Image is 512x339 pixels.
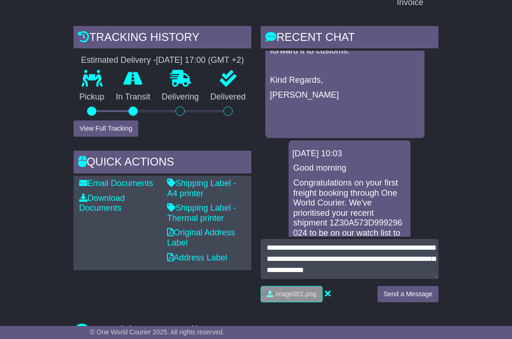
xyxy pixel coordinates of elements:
a: Email Documents [79,179,153,188]
p: Delivered [204,92,251,102]
div: [DATE] 10:03 [292,149,407,159]
button: Send a Message [377,286,438,302]
a: Address Label [167,253,227,262]
p: In Transit [110,92,156,102]
div: Tracking history [74,26,251,51]
a: Shipping Label - A4 printer [167,179,236,198]
a: Shipping Label - Thermal printer [167,203,236,223]
p: [PERSON_NAME] [270,90,420,100]
p: Pickup [74,92,110,102]
span: © One World Courier 2025. All rights reserved. [90,328,224,336]
p: Kind Regards, [270,75,420,86]
a: Download Documents [79,193,125,213]
p: Good morning [293,163,406,173]
div: Estimated Delivery - [74,55,251,66]
p: Delivering [156,92,205,102]
p: Congratulations on your first freight booking through One World Courier. We've prioritised your r... [293,178,406,329]
div: [DATE] 17:00 (GMT +2) [156,55,244,66]
div: Quick Actions [74,151,251,176]
a: Original Address Label [167,228,235,247]
div: RECENT CHAT [261,26,438,51]
button: View Full Tracking [74,120,138,137]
